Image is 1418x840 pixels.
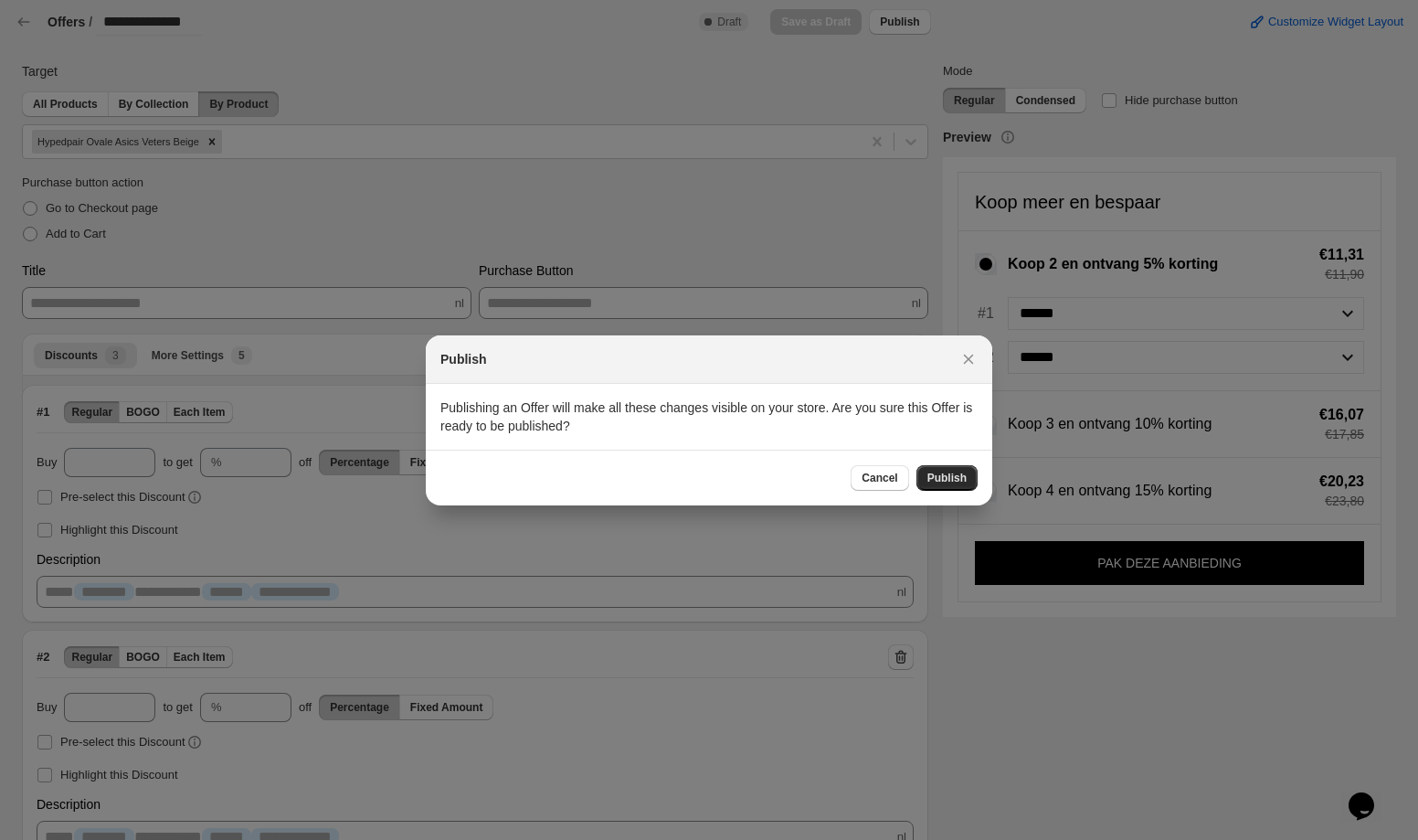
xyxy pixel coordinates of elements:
[440,350,487,368] h2: Publish
[916,465,978,491] button: Publish
[956,346,981,372] button: Close
[851,465,908,491] button: Cancel
[927,471,967,485] span: Publish
[440,399,978,435] p: Publishing an Offer will make all these changes visible on your store. Are you sure this Offer is...
[862,471,897,485] span: Cancel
